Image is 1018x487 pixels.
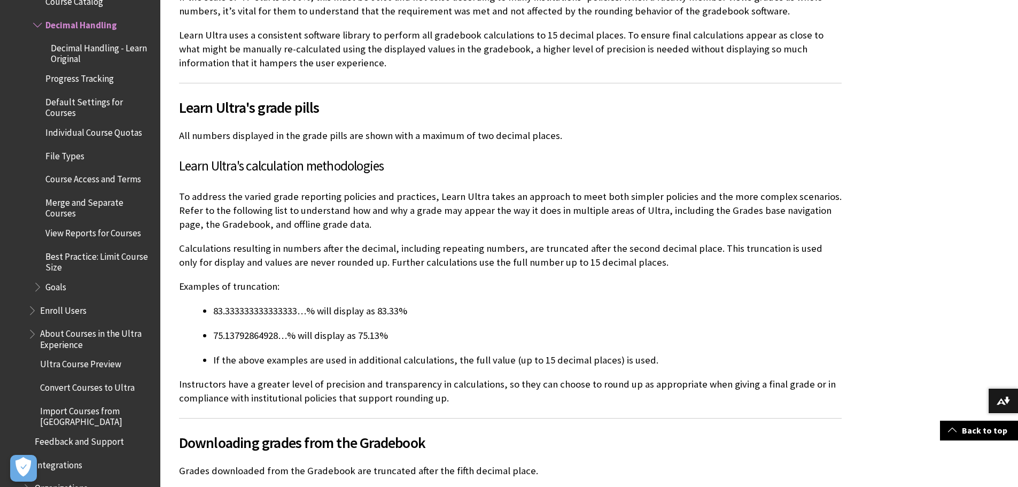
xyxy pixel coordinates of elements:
p: To address the varied grade reporting policies and practices, Learn Ultra takes an approach to me... [179,190,842,232]
span: Progress Tracking [45,70,114,84]
span: Goals [45,278,66,292]
span: View Reports for Courses [45,225,141,239]
p: If the above examples are used in additional calculations, the full value (up to 15 decimal place... [213,353,842,367]
p: Calculations resulting in numbers after the decimal, including repeating numbers, are truncated a... [179,242,842,269]
p: Learn Ultra uses a consistent software library to perform all gradebook calculations to 15 decima... [179,28,842,71]
p: Grades downloaded from the Gradebook are truncated after the fifth decimal place. [179,464,842,478]
span: Enroll Users [40,302,87,316]
span: Integrations [35,456,82,470]
p: Examples of truncation: [179,280,842,293]
span: Downloading grades from the Gradebook [179,431,842,454]
span: Ultra Course Preview [40,355,121,370]
span: Import Courses from [GEOGRAPHIC_DATA] [40,402,153,427]
span: Course Access and Terms [45,171,141,185]
span: Convert Courses to Ultra [40,378,135,393]
span: Default Settings for Courses [45,93,153,118]
a: Back to top [940,421,1018,440]
span: Feedback and Support [35,432,124,447]
p: 75.13792864928…% will display as 75.13% [213,329,842,343]
h3: Learn Ultra's calculation methodologies [179,156,842,176]
span: Decimal Handling [45,16,117,30]
span: Learn Ultra's grade pills [179,96,842,119]
span: Merge and Separate Courses [45,194,153,219]
button: Open Preferences [10,455,37,482]
span: Best Practice: Limit Course Size [45,248,153,273]
p: 83.333333333333333…% will display as 83.33% [213,304,842,318]
p: All numbers displayed in the grade pills are shown with a maximum of two decimal places. [179,129,842,143]
span: Decimal Handling - Learn Original [51,40,153,65]
p: Instructors have a greater level of precision and transparency in calculations, so they can choos... [179,377,842,405]
span: File Types [45,147,84,161]
span: Individual Course Quotas [45,123,142,138]
span: About Courses in the Ultra Experience [40,325,153,350]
